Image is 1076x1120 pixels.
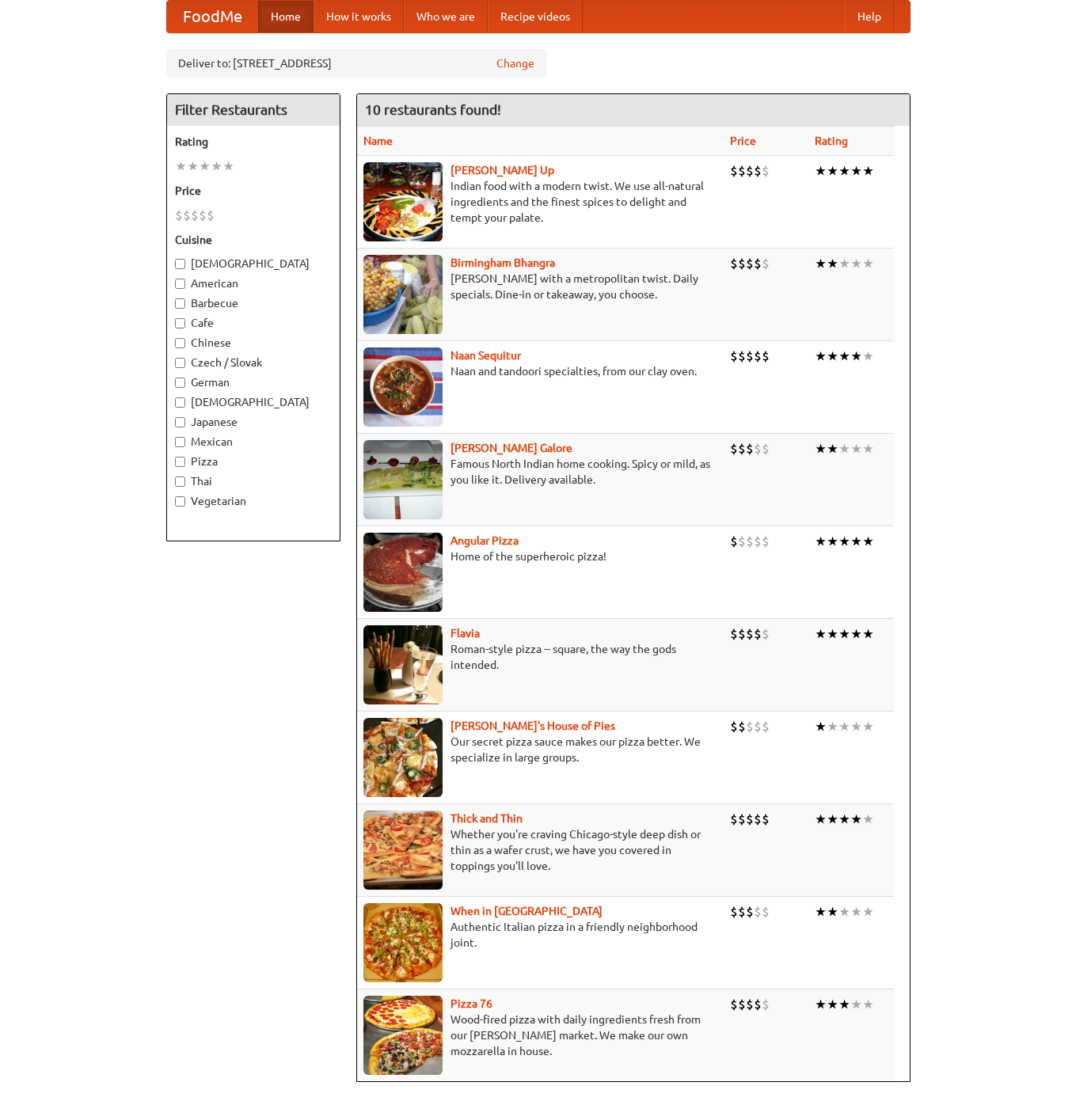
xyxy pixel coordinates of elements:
[363,826,718,874] p: Whether you're craving Chicago-style deep dish or thin as a wafer crust, we have you covered in t...
[175,207,183,224] li: $
[815,135,848,147] a: Rating
[754,996,762,1013] li: $
[175,417,185,427] input: Japanese
[838,347,850,365] li: ★
[838,440,850,457] li: ★
[850,533,862,550] li: ★
[314,1,404,32] a: How it works
[838,533,850,550] li: ★
[862,533,874,550] li: ★
[175,279,185,289] input: American
[451,905,603,917] b: When in [GEOGRAPHIC_DATA]
[754,440,762,457] li: $
[762,255,770,272] li: $
[451,719,615,732] a: [PERSON_NAME]'s House of Pies
[451,812,523,825] a: Thick and Thin
[850,811,862,828] li: ★
[175,275,332,291] label: American
[738,903,746,921] li: $
[363,456,718,488] p: Famous North Indian home cooking. Spicy or mild, as you like it. Delivery available.
[363,1012,718,1059] p: Wood-fired pizza with daily ingredients fresh from our [PERSON_NAME] market. We make our own mozz...
[451,997,492,1010] a: Pizza 76
[363,919,718,951] p: Authentic Italian pizza in a friendly neighborhood joint.
[762,440,770,457] li: $
[363,734,718,765] p: Our secret pizza sauce makes our pizza better. We specialize in large groups.
[730,625,738,643] li: $
[738,811,746,828] li: $
[199,207,207,224] li: $
[730,533,738,550] li: $
[762,903,770,921] li: $
[451,534,519,547] b: Angular Pizza
[850,903,862,921] li: ★
[862,162,874,180] li: ★
[363,178,718,226] p: Indian food with a modern twist. We use all-natural ingredients and the finest spices to delight ...
[746,718,754,735] li: $
[166,49,546,78] div: Deliver to: [STREET_ADDRESS]
[850,440,862,457] li: ★
[363,903,443,982] img: wheninrome.jpg
[746,903,754,921] li: $
[850,718,862,735] li: ★
[175,358,185,368] input: Czech / Slovak
[365,102,501,117] ng-pluralize: 10 restaurants found!
[175,397,185,408] input: [DEMOGRAPHIC_DATA]
[175,378,185,388] input: German
[175,295,332,311] label: Barbecue
[451,349,521,362] b: Naan Sequitur
[363,549,718,564] p: Home of the superheroic pizza!
[815,718,827,735] li: ★
[862,255,874,272] li: ★
[175,355,332,370] label: Czech / Slovak
[815,255,827,272] li: ★
[175,335,332,351] label: Chinese
[762,625,770,643] li: $
[451,442,572,454] b: [PERSON_NAME] Galore
[754,255,762,272] li: $
[363,162,443,241] img: curryup.jpg
[827,347,838,365] li: ★
[746,162,754,180] li: $
[222,158,234,175] li: ★
[175,256,332,271] label: [DEMOGRAPHIC_DATA]
[827,811,838,828] li: ★
[451,627,480,640] a: Flavia
[815,533,827,550] li: ★
[738,996,746,1013] li: $
[175,134,332,150] h5: Rating
[175,394,332,410] label: [DEMOGRAPHIC_DATA]
[746,347,754,365] li: $
[175,493,332,509] label: Vegetarian
[815,996,827,1013] li: ★
[738,533,746,550] li: $
[850,347,862,365] li: ★
[862,347,874,365] li: ★
[762,347,770,365] li: $
[827,533,838,550] li: ★
[363,347,443,427] img: naansequitur.jpg
[175,473,332,489] label: Thai
[175,158,187,175] li: ★
[730,440,738,457] li: $
[827,718,838,735] li: ★
[862,811,874,828] li: ★
[363,718,443,797] img: luigis.jpg
[363,996,443,1075] img: pizza76.jpg
[175,315,332,331] label: Cafe
[175,374,332,390] label: German
[862,440,874,457] li: ★
[207,207,215,224] li: $
[363,271,718,302] p: [PERSON_NAME] with a metropolitan twist. Daily specials. Dine-in or takeaway, you choose.
[838,255,850,272] li: ★
[838,625,850,643] li: ★
[850,255,862,272] li: ★
[746,255,754,272] li: $
[754,533,762,550] li: $
[827,255,838,272] li: ★
[175,454,332,469] label: Pizza
[850,625,862,643] li: ★
[754,347,762,365] li: $
[730,811,738,828] li: $
[199,158,211,175] li: ★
